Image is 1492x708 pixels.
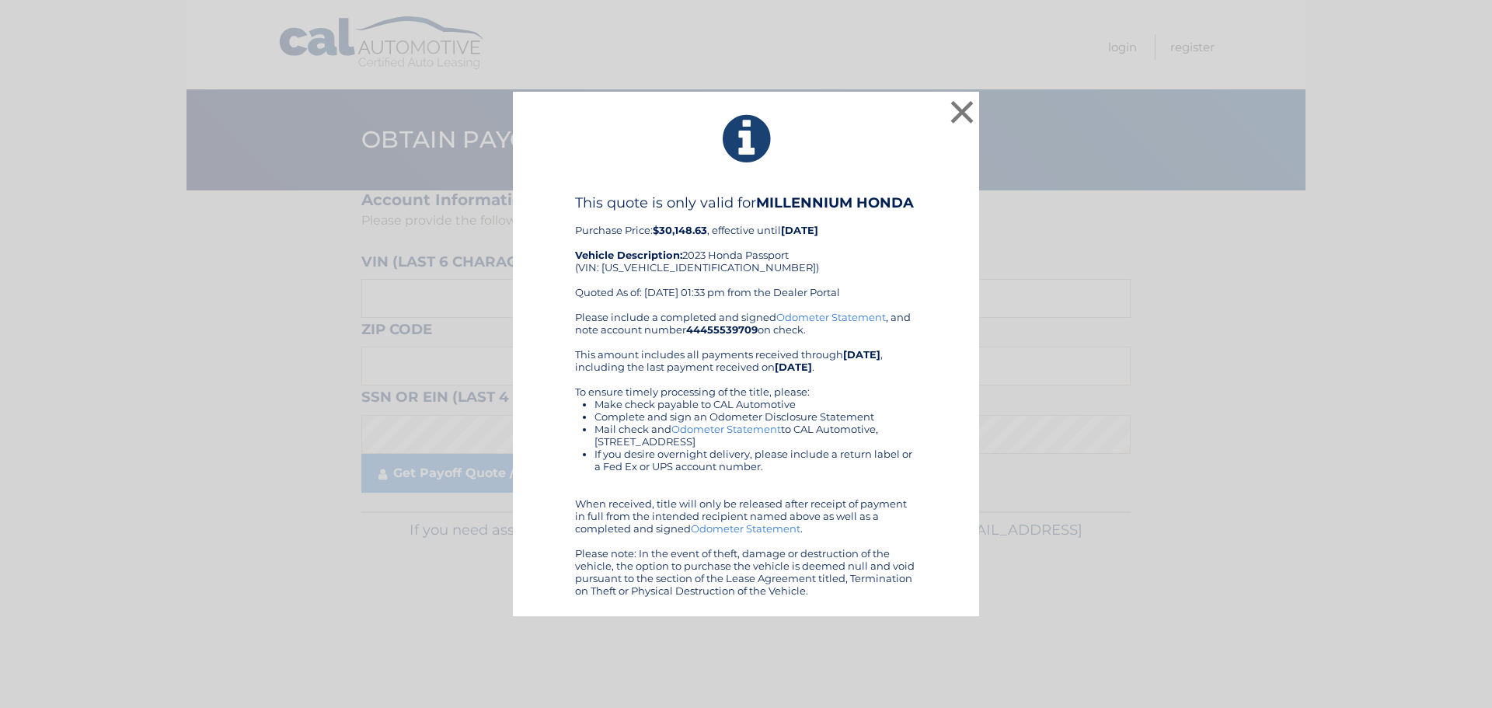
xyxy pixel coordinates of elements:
[946,96,978,127] button: ×
[594,398,917,410] li: Make check payable to CAL Automotive
[843,348,880,361] b: [DATE]
[594,423,917,448] li: Mail check and to CAL Automotive, [STREET_ADDRESS]
[775,361,812,373] b: [DATE]
[575,311,917,597] div: Please include a completed and signed , and note account number on check. This amount includes al...
[594,448,917,473] li: If you desire overnight delivery, please include a return label or a Fed Ex or UPS account number.
[575,249,682,261] strong: Vehicle Description:
[756,194,914,211] b: MILLENNIUM HONDA
[671,423,781,435] a: Odometer Statement
[653,224,707,236] b: $30,148.63
[686,323,758,336] b: 44455539709
[594,410,917,423] li: Complete and sign an Odometer Disclosure Statement
[776,311,886,323] a: Odometer Statement
[781,224,818,236] b: [DATE]
[691,522,800,535] a: Odometer Statement
[575,194,917,211] h4: This quote is only valid for
[575,194,917,311] div: Purchase Price: , effective until 2023 Honda Passport (VIN: [US_VEHICLE_IDENTIFICATION_NUMBER]) Q...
